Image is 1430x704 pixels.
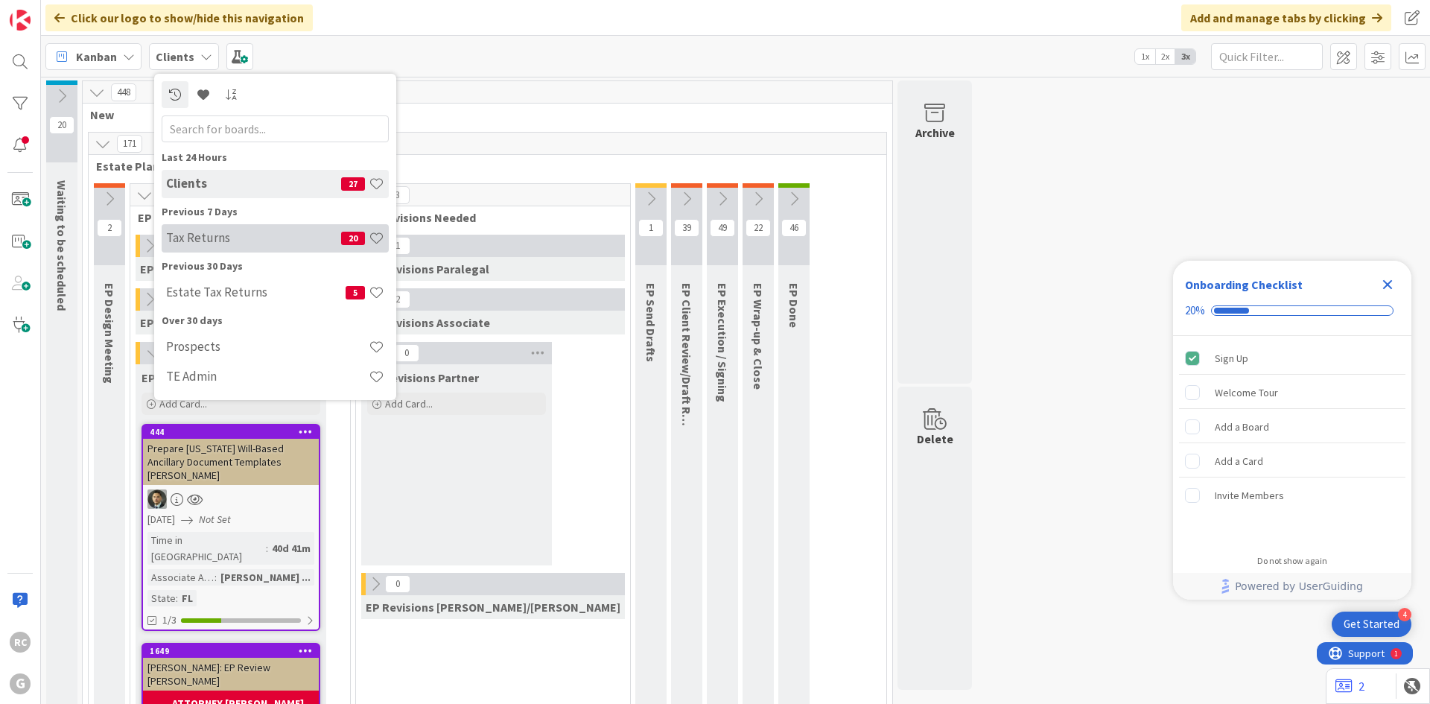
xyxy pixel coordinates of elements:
[162,115,389,142] input: Search for boards...
[917,430,953,448] div: Delete
[1215,486,1284,504] div: Invite Members
[143,489,319,509] div: CG
[1185,276,1303,294] div: Onboarding Checklist
[143,425,319,485] div: 444Prepare [US_STATE] Will-Based Ancillary Document Templates [PERSON_NAME]
[341,232,365,245] span: 20
[1185,304,1399,317] div: Checklist progress: 20%
[147,590,176,606] div: State
[751,283,766,390] span: EP Wrap-up & Close
[31,2,68,20] span: Support
[111,83,136,101] span: 448
[97,219,122,237] span: 2
[367,370,479,385] span: EP Revisions Partner
[150,427,319,437] div: 444
[143,644,319,691] div: 1649[PERSON_NAME]: EP Review [PERSON_NAME]
[166,176,341,191] h4: Clients
[1335,677,1364,695] a: 2
[1179,342,1405,375] div: Sign Up is complete.
[1179,410,1405,443] div: Add a Board is incomplete.
[1179,376,1405,409] div: Welcome Tour is incomplete.
[159,397,207,410] span: Add Card...
[268,540,314,556] div: 40d 41m
[643,283,658,362] span: EP Send Drafts
[142,370,199,385] span: EP Partner
[147,532,266,565] div: Time in [GEOGRAPHIC_DATA]
[1175,49,1195,64] span: 3x
[1179,445,1405,478] div: Add a Card is incomplete.
[1185,304,1205,317] div: 20%
[1211,43,1323,70] input: Quick Filter...
[715,283,730,402] span: EP Execution / Signing
[162,204,389,220] div: Previous 7 Days
[150,646,319,656] div: 1649
[1235,577,1363,595] span: Powered by UserGuiding
[746,219,771,237] span: 22
[45,4,313,31] div: Click our logo to show/hide this navigation
[166,285,346,299] h4: Estate Tax Returns
[10,632,31,653] div: RC
[1257,555,1327,567] div: Do not show again
[90,107,874,122] span: New
[366,600,620,615] span: EP Revisions Brad/Jonas
[1173,261,1411,600] div: Checklist Container
[147,512,175,527] span: [DATE]
[214,569,217,586] span: :
[147,489,167,509] img: CG
[178,590,197,606] div: FL
[1398,608,1411,621] div: 4
[1215,452,1263,470] div: Add a Card
[385,575,410,593] span: 0
[147,569,214,586] div: Associate Assigned
[143,425,319,439] div: 444
[117,135,142,153] span: 171
[679,283,694,492] span: EP Client Review/Draft Review Meeting
[1181,4,1391,31] div: Add and manage tabs by clicking
[1155,49,1175,64] span: 2x
[1135,49,1155,64] span: 1x
[786,283,801,328] span: EP Done
[143,658,319,691] div: [PERSON_NAME]: EP Review [PERSON_NAME]
[394,344,419,362] span: 0
[1215,349,1248,367] div: Sign Up
[781,219,807,237] span: 46
[385,397,433,410] span: Add Card...
[162,612,177,628] span: 1/3
[366,315,490,330] span: EP Revisions Associate
[162,313,389,329] div: Over 30 days
[384,186,410,204] span: 3
[1376,273,1399,296] div: Close Checklist
[638,219,664,237] span: 1
[366,261,489,276] span: EP Revisions Paralegal
[385,291,410,308] span: 2
[166,339,369,354] h4: Prospects
[143,644,319,658] div: 1649
[166,369,369,384] h4: TE Admin
[140,261,209,276] span: EP Paralegal
[166,230,341,245] h4: Tax Returns
[199,513,231,526] i: Not Set
[102,283,117,384] span: EP Design Meeting
[710,219,735,237] span: 49
[162,150,389,165] div: Last 24 Hours
[156,49,194,64] b: Clients
[1344,617,1399,632] div: Get Started
[176,590,178,606] span: :
[217,569,314,586] div: [PERSON_NAME] ...
[138,210,331,225] span: EP Drafting
[10,10,31,31] img: Visit kanbanzone.com
[1179,479,1405,512] div: Invite Members is incomplete.
[1215,384,1278,402] div: Welcome Tour
[96,159,868,174] span: Estate Planning
[915,124,955,142] div: Archive
[674,219,699,237] span: 39
[10,673,31,694] div: G
[1215,418,1269,436] div: Add a Board
[1173,573,1411,600] div: Footer
[346,286,365,299] span: 5
[140,315,210,330] span: EP Associate
[1173,336,1411,545] div: Checklist items
[54,180,69,311] span: Waiting to be scheduled
[77,6,81,18] div: 1
[1180,573,1404,600] a: Powered by UserGuiding
[162,259,389,274] div: Previous 30 Days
